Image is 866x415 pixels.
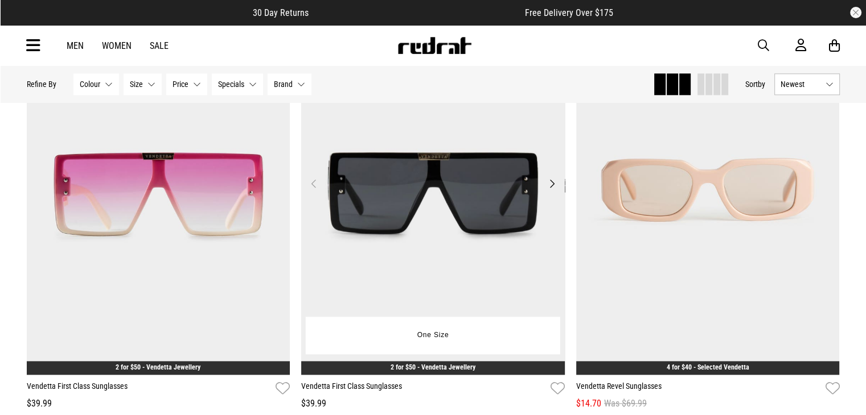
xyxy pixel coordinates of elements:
button: Next [545,177,559,190]
span: Newest [781,80,821,89]
a: Sale [150,40,169,51]
button: Sortby [745,77,765,91]
div: $39.99 [301,397,565,410]
button: Previous [307,177,321,190]
button: One Size [409,325,458,346]
span: Size [130,80,143,89]
span: Brand [274,80,293,89]
a: Vendetta First Class Sunglasses [27,380,272,397]
img: Vendetta First Class Sunglasses in Black [301,6,565,375]
span: Free Delivery Over $175 [525,7,613,18]
a: 2 for $50 - Vendetta Jewellery [391,363,475,371]
iframe: Customer reviews powered by Trustpilot [331,7,502,18]
a: Vendetta First Class Sunglasses [301,380,546,397]
span: Price [173,80,188,89]
button: Price [166,73,207,95]
span: by [758,80,765,89]
img: Vendetta First Class Sunglasses in Pink [27,6,290,375]
span: Was $69.99 [604,397,647,410]
a: 2 for $50 - Vendetta Jewellery [116,363,200,371]
button: Specials [212,73,263,95]
div: $39.99 [27,397,290,410]
img: Vendetta Revel Sunglasses in Pink [576,6,840,375]
button: Colour [73,73,119,95]
p: Refine By [27,80,56,89]
a: Vendetta Revel Sunglasses [576,380,821,397]
span: 30 Day Returns [253,7,309,18]
span: $14.70 [576,397,601,410]
a: Women [102,40,132,51]
a: Men [67,40,84,51]
span: Colour [80,80,100,89]
img: Redrat logo [397,37,472,54]
a: 4 for $40 - Selected Vendetta [667,363,749,371]
span: Specials [218,80,244,89]
button: Brand [268,73,311,95]
button: Size [124,73,162,95]
button: Newest [774,73,840,95]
